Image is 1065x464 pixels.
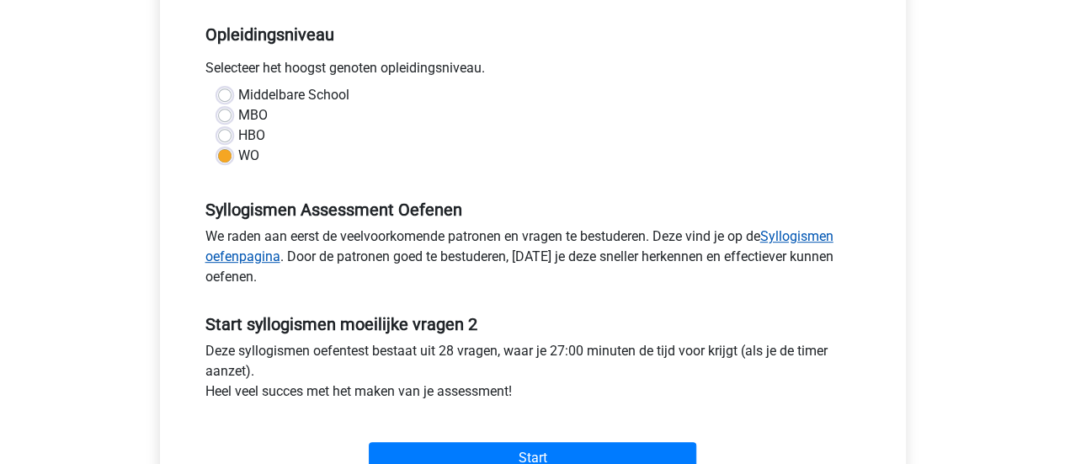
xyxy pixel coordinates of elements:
h5: Start syllogismen moeilijke vragen 2 [205,314,860,334]
div: Selecteer het hoogst genoten opleidingsniveau. [193,58,873,85]
label: WO [238,146,259,166]
label: HBO [238,125,265,146]
label: Middelbare School [238,85,349,105]
h5: Opleidingsniveau [205,18,860,51]
div: We raden aan eerst de veelvoorkomende patronen en vragen te bestuderen. Deze vind je op de . Door... [193,227,873,294]
label: MBO [238,105,268,125]
div: Deze syllogismen oefentest bestaat uit 28 vragen, waar je 27:00 minuten de tijd voor krijgt (als ... [193,341,873,408]
h5: Syllogismen Assessment Oefenen [205,200,860,220]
